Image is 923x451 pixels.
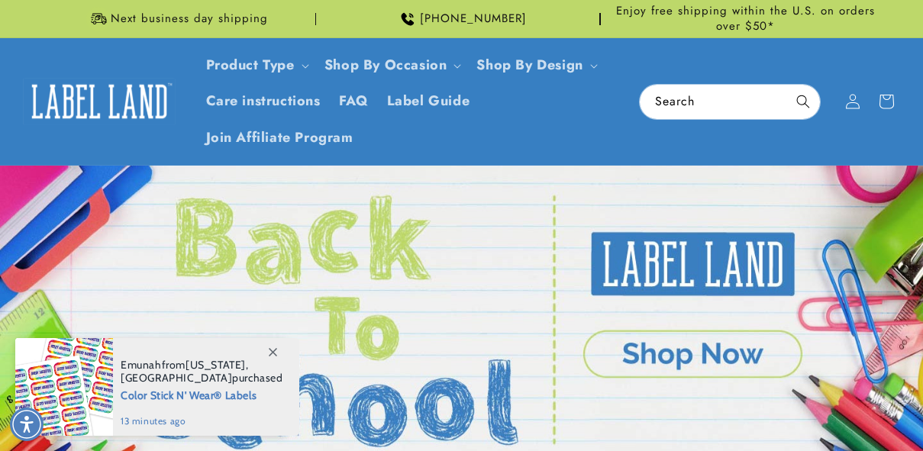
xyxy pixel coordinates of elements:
span: Shop By Occasion [324,56,447,74]
a: FAQ [330,83,378,119]
span: Join Affiliate Program [206,129,353,147]
iframe: Gorgias live chat messenger [770,385,908,436]
a: Label Guide [378,83,479,119]
a: Product Type [206,55,295,75]
span: Care instructions [206,92,321,110]
span: Enjoy free shipping within the U.S. on orders over $50* [607,4,885,34]
span: [US_STATE] [186,358,246,372]
img: Label Land [23,78,176,125]
button: Search [786,85,820,118]
span: [GEOGRAPHIC_DATA] [121,371,232,385]
summary: Shop By Occasion [315,47,468,83]
div: Accessibility Menu [10,408,44,441]
span: FAQ [339,92,369,110]
a: Label Land [18,72,182,130]
span: Emunah [121,358,162,372]
a: Shop By Design [476,55,583,75]
a: Care instructions [197,83,330,119]
summary: Shop By Design [467,47,603,83]
span: Next business day shipping [111,11,268,27]
span: [PHONE_NUMBER] [420,11,527,27]
span: Label Guide [387,92,470,110]
span: from , purchased [121,359,283,385]
a: Join Affiliate Program [197,120,363,156]
summary: Product Type [197,47,315,83]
